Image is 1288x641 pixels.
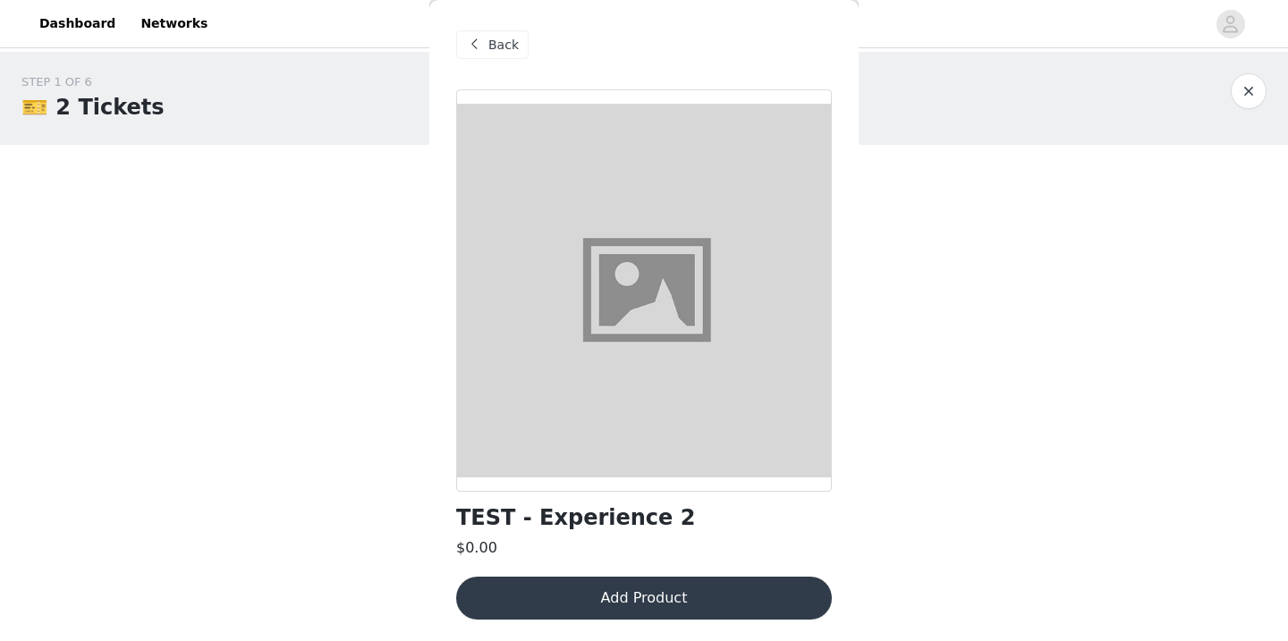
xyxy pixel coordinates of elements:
[21,91,165,123] h1: 🎫 2 Tickets
[456,537,497,559] h3: $0.00
[29,4,126,44] a: Dashboard
[456,506,695,530] h1: TEST - Experience 2
[21,73,165,91] div: STEP 1 OF 6
[456,577,832,620] button: Add Product
[130,4,218,44] a: Networks
[1222,10,1239,38] div: avatar
[488,36,519,55] span: Back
